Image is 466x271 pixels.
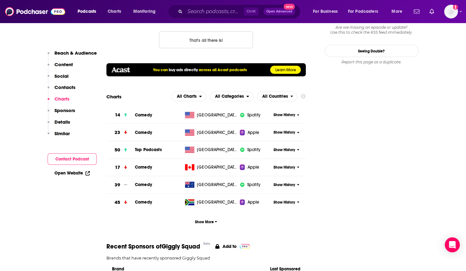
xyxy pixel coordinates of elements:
[106,141,135,159] a: 50
[78,7,96,16] span: Podcasts
[210,91,253,101] button: open menu
[135,112,152,118] a: Comedy
[54,107,75,113] p: Sponsors
[453,5,458,10] svg: Add a profile image
[240,182,271,188] a: iconImageSpotify
[129,7,164,17] button: open menu
[54,96,69,102] p: Charts
[392,7,402,16] span: More
[106,176,135,194] a: 39
[203,242,210,246] div: Beta
[169,67,198,72] a: buy ads directly
[240,244,250,249] img: Pro Logo
[197,130,238,136] span: United States
[240,182,245,187] img: iconImage
[240,113,245,118] img: iconImage
[135,200,152,205] a: Comedy
[284,4,295,10] span: New
[182,182,240,188] a: [GEOGRAPHIC_DATA]
[106,124,135,141] a: 23
[54,119,70,125] p: Details
[271,147,301,153] button: Show History
[240,112,271,118] a: iconImageSpotify
[135,130,152,135] a: Comedy
[445,237,460,252] div: Open Intercom Messenger
[115,146,120,154] h3: 50
[266,10,292,13] span: Open Advanced
[325,60,418,65] div: Report this page as a duplicate.
[177,94,197,99] span: All Charts
[182,112,240,118] a: [GEOGRAPHIC_DATA]
[182,199,240,205] a: [GEOGRAPHIC_DATA]
[271,130,301,135] button: Show History
[197,112,238,118] span: United States
[54,73,69,79] p: Social
[344,7,387,17] button: open menu
[271,165,301,170] button: Show History
[247,199,259,205] span: Apple
[244,7,259,16] span: Ctrl K
[444,5,458,18] img: User Profile
[153,67,247,72] h5: You can across all Acast podcasts
[54,170,90,176] a: Open Website
[135,182,152,187] a: Comedy
[106,159,135,176] a: 17
[185,7,244,17] input: Search podcasts, credits, & more...
[247,164,259,170] span: Apple
[106,94,121,100] h2: Charts
[73,7,104,17] button: open menu
[5,6,65,17] img: Podchaser - Follow, Share and Rate Podcasts
[271,182,301,188] button: Show History
[135,147,162,152] a: Top Podcasts
[48,84,75,96] button: Contacts
[197,182,238,188] span: Australia
[115,199,120,206] h3: 45
[106,255,306,260] p: Brands that have recently sponsored Giggly Squad
[271,200,301,205] button: Show History
[48,153,97,165] button: Contact Podcast
[172,91,206,101] h2: Platforms
[48,62,73,73] button: Content
[48,119,70,131] button: Details
[348,7,378,16] span: For Podcasters
[54,131,70,136] p: Similar
[325,25,418,35] div: Are we missing an episode or update? Use this to check the RSS feed immediately.
[427,6,437,17] a: Show notifications dropdown
[133,7,156,16] span: Monitoring
[210,91,253,101] h2: Categories
[223,244,237,249] p: Add to
[106,194,135,211] a: 45
[159,32,253,48] button: Nothing here.
[274,165,295,170] span: Show History
[182,147,240,153] a: [GEOGRAPHIC_DATA]
[215,94,244,99] span: All Categories
[247,112,260,118] span: Spotify
[274,112,295,118] span: Show History
[48,107,75,119] button: Sponsors
[444,5,458,18] button: Show profile menu
[174,4,306,19] div: Search podcasts, credits, & more...
[197,199,238,205] span: South Africa
[240,164,271,170] a: Apple
[262,94,288,99] span: All Countries
[195,220,217,224] span: Show More
[106,106,135,124] a: 14
[274,182,295,188] span: Show History
[240,199,271,205] a: Apple
[111,67,130,72] img: acastlogo
[115,129,120,136] h3: 23
[240,130,271,136] a: Apple
[115,164,120,171] h3: 17
[54,50,97,56] p: Reach & Audience
[271,112,301,118] button: Show History
[108,7,121,16] span: Charts
[247,182,260,188] span: Spotify
[313,7,338,16] span: For Business
[257,91,297,101] h2: Countries
[444,5,458,18] span: Logged in as jyasgoor
[215,243,250,250] a: Add to
[48,73,69,85] button: Social
[104,7,125,17] a: Charts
